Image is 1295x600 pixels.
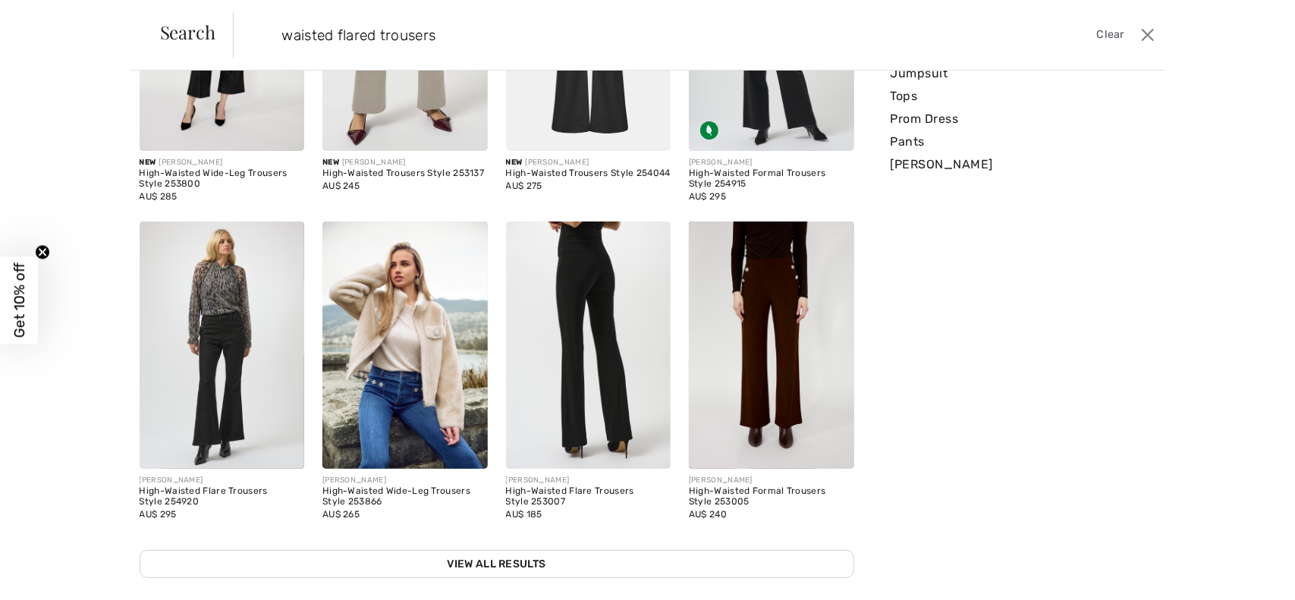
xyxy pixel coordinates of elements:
[689,191,726,202] span: AU$ 295
[322,158,339,167] span: New
[891,85,1156,108] a: Tops
[891,108,1156,130] a: Prom Dress
[11,262,28,338] span: Get 10% off
[35,244,50,259] button: Close teaser
[140,221,305,469] img: High-Waisted Flare Trousers Style 254920. Black/Gold
[322,157,488,168] div: [PERSON_NAME]
[160,23,215,41] span: Search
[140,509,177,520] span: AU$ 295
[506,221,671,469] a: High-Waisted Flare Trousers Style 253007. Black
[689,221,854,469] img: High-Waisted Formal Trousers Style 253005. Black
[506,168,671,179] div: High-Waisted Trousers Style 254044
[322,509,360,520] span: AU$ 265
[700,121,718,140] img: Sustainable Fabric
[34,11,65,24] span: Help
[322,181,360,191] span: AU$ 245
[140,191,178,202] span: AU$ 285
[322,475,488,486] div: [PERSON_NAME]
[322,486,488,507] div: High-Waisted Wide-Leg Trousers Style 253866
[1097,27,1125,43] span: Clear
[140,550,854,578] a: View All Results
[689,168,854,190] div: High-Waisted Formal Trousers Style 254915
[322,168,488,179] div: High-Waisted Trousers Style 253137
[140,157,305,168] div: [PERSON_NAME]
[891,153,1156,176] a: [PERSON_NAME]
[270,12,919,58] input: TYPE TO SEARCH
[689,157,854,168] div: [PERSON_NAME]
[140,158,156,167] span: New
[140,475,305,486] div: [PERSON_NAME]
[140,168,305,190] div: High-Waisted Wide-Leg Trousers Style 253800
[891,62,1156,85] a: Jumpsuit
[689,475,854,486] div: [PERSON_NAME]
[1136,23,1159,47] button: Close
[506,509,542,520] span: AU$ 185
[506,157,671,168] div: [PERSON_NAME]
[506,181,542,191] span: AU$ 275
[506,158,523,167] span: New
[322,221,488,469] img: High-Waisted Wide-Leg Trousers Style 253866. Blue
[506,475,671,486] div: [PERSON_NAME]
[891,130,1156,153] a: Pants
[689,509,727,520] span: AU$ 240
[689,486,854,507] div: High-Waisted Formal Trousers Style 253005
[506,486,671,507] div: High-Waisted Flare Trousers Style 253007
[140,486,305,507] div: High-Waisted Flare Trousers Style 254920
